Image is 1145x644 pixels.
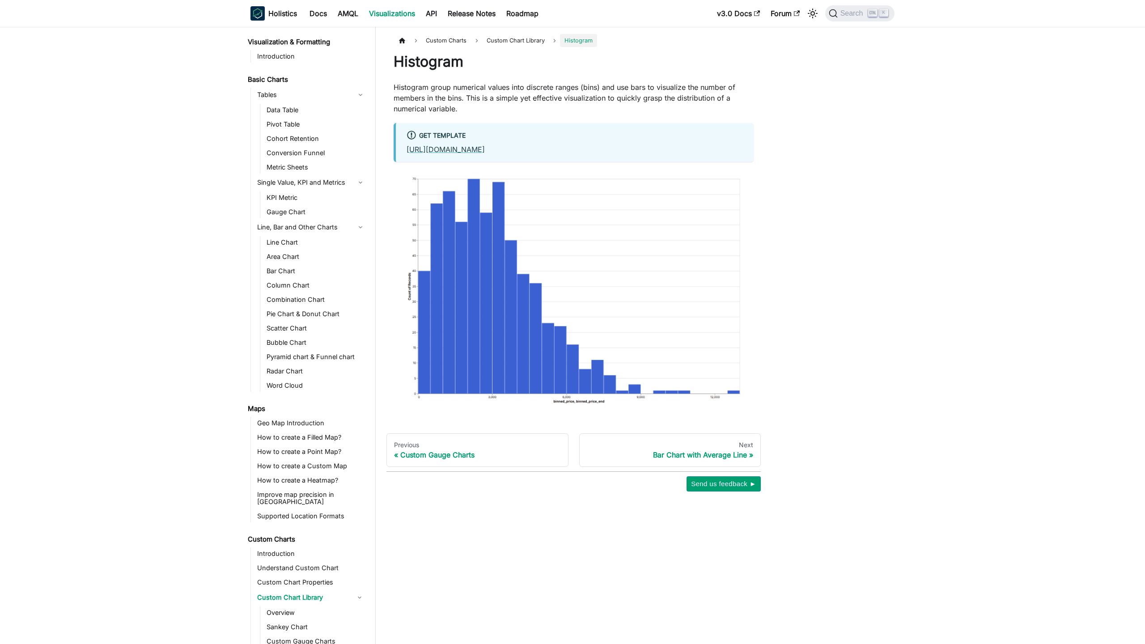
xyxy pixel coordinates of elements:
h1: Histogram [394,53,754,71]
a: [URL][DOMAIN_NAME] [407,145,485,154]
a: Custom Chart Library [482,34,549,47]
a: Supported Location Formats [254,510,368,522]
a: Area Chart [264,250,368,263]
a: Line Chart [264,236,368,249]
a: Forum [765,6,805,21]
a: Maps [245,402,368,415]
img: Holistics [250,6,265,21]
a: Data Table [264,104,368,116]
a: Cohort Retention [264,132,368,145]
a: How to create a Filled Map? [254,431,368,444]
a: Introduction [254,547,368,560]
button: Switch between dark and light mode (currently light mode) [806,6,820,21]
a: How to create a Point Map? [254,445,368,458]
a: Gauge Chart [264,206,368,218]
a: Scatter Chart [264,322,368,335]
a: AMQL [332,6,364,21]
a: Radar Chart [264,365,368,377]
a: How to create a Heatmap? [254,474,368,487]
a: Pivot Table [264,118,368,131]
a: Understand Custom Chart [254,562,368,574]
nav: Docs pages [386,433,761,467]
a: KPI Metric [264,191,368,204]
a: Custom Charts [245,533,368,546]
span: Search [838,9,869,17]
a: Pyramid chart & Funnel chart [264,351,368,363]
a: Release Notes [442,6,501,21]
img: reporting-custom-chart/histogram [394,169,754,409]
a: Column Chart [264,279,368,292]
a: Bubble Chart [264,336,368,349]
a: Visualizations [364,6,420,21]
kbd: K [879,9,888,17]
a: Tables [254,88,368,102]
button: Search (Ctrl+K) [825,5,895,21]
a: Pie Chart & Donut Chart [264,308,368,320]
button: Collapse sidebar category 'Custom Chart Library' [352,590,368,605]
a: Sankey Chart [264,621,368,633]
a: HolisticsHolistics [250,6,297,21]
a: Geo Map Introduction [254,417,368,429]
a: Basic Charts [245,73,368,86]
p: Histogram group numerical values into discrete ranges (bins) and use bars to visualize the number... [394,82,754,114]
a: Home page [394,34,411,47]
a: API [420,6,442,21]
a: Combination Chart [264,293,368,306]
a: Docs [304,6,332,21]
button: Send us feedback ► [687,476,761,491]
nav: Docs sidebar [242,27,376,644]
div: Previous [394,441,561,449]
a: PreviousCustom Gauge Charts [386,433,568,467]
a: Word Cloud [264,379,368,392]
span: Send us feedback ► [691,478,756,490]
a: Roadmap [501,6,544,21]
nav: Breadcrumbs [394,34,754,47]
a: Line, Bar and Other Charts [254,220,368,234]
a: Single Value, KPI and Metrics [254,175,368,190]
a: Introduction [254,50,368,63]
a: NextBar Chart with Average Line [579,433,761,467]
span: Histogram [560,34,597,47]
a: Metric Sheets [264,161,368,174]
div: Custom Gauge Charts [394,450,561,459]
div: Next [587,441,754,449]
a: Improve map precision in [GEOGRAPHIC_DATA] [254,488,368,508]
a: Overview [264,606,368,619]
span: Custom Charts [421,34,471,47]
a: Bar Chart [264,265,368,277]
a: v3.0 Docs [712,6,765,21]
a: How to create a Custom Map [254,460,368,472]
a: Custom Chart Properties [254,576,368,589]
div: Get Template [407,130,743,142]
a: Conversion Funnel [264,147,368,159]
a: Visualization & Formatting [245,36,368,48]
a: Custom Chart Library [254,590,352,605]
b: Holistics [268,8,297,19]
span: Custom Chart Library [487,37,545,44]
div: Bar Chart with Average Line [587,450,754,459]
